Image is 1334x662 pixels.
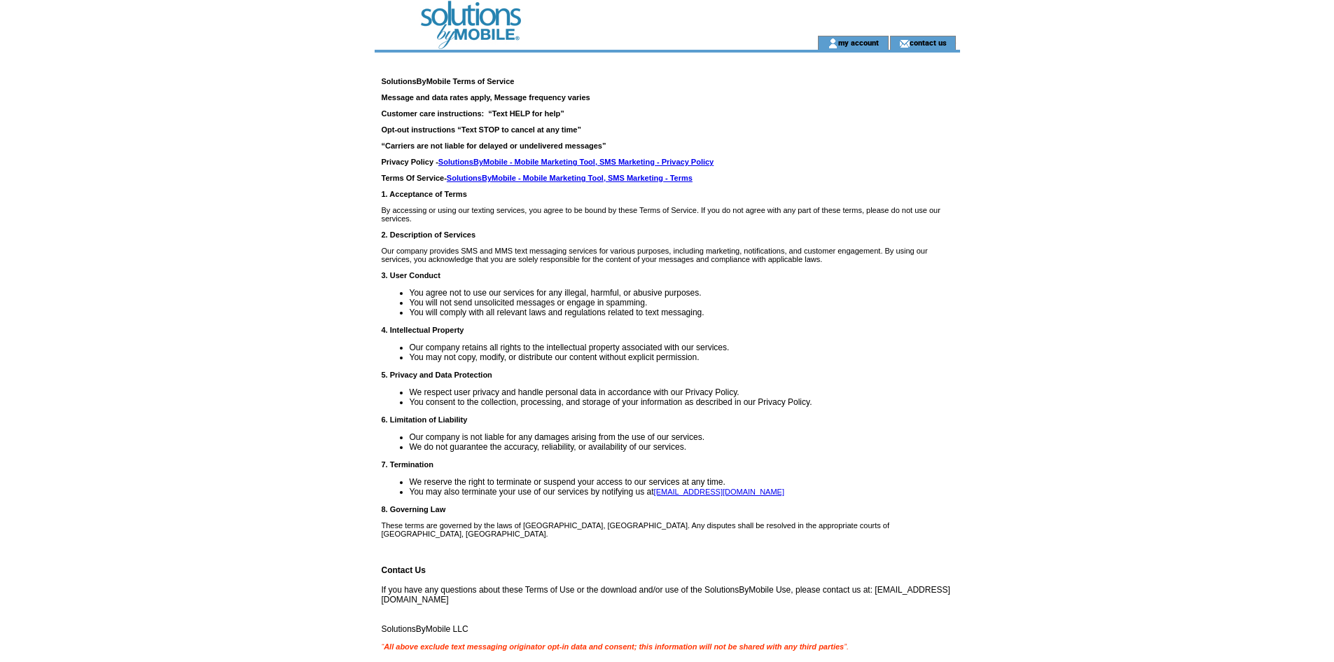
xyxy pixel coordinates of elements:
[382,174,693,182] strong: Terms Of Service-
[382,158,714,166] strong: Privacy Policy -
[654,488,784,496] a: [EMAIL_ADDRESS][DOMAIN_NAME]
[382,77,960,651] span: If you have any questions about these Terms of Use or the download and/or use of the SolutionsByM...
[910,38,947,47] a: contact us
[410,352,960,362] li: You may not copy, modify, or distribute our content without explicit permission.
[382,460,433,469] strong: 7. Termination
[899,38,910,49] img: contact_us_icon.gif;jsessionid=FF8DB7ECC2C2BDAAD9B18B0A2DC36E8A
[382,521,960,538] p: These terms are governed by the laws of [GEOGRAPHIC_DATA], [GEOGRAPHIC_DATA]. Any disputes shall ...
[828,38,838,49] img: account_icon.gif;jsessionid=FF8DB7ECC2C2BDAAD9B18B0A2DC36E8A
[410,343,960,352] li: Our company retains all rights to the intellectual property associated with our services.
[410,487,960,497] li: You may also terminate your use of our services by notifying us at
[410,387,960,397] li: We respect user privacy and handle personal data in accordance with our Privacy Policy.
[382,109,564,118] strong: Customer care instructions: “Text HELP for help”
[382,247,960,263] p: Our company provides SMS and MMS text messaging services for various purposes, including marketin...
[382,505,446,513] strong: 8. Governing Law
[410,308,960,317] li: You will comply with all relevant laws and regulations related to text messaging.
[410,442,960,452] li: We do not guarantee the accuracy, reliability, or availability of our services.
[838,38,879,47] a: my account
[382,371,492,379] strong: 5. Privacy and Data Protection
[410,397,960,407] li: You consent to the collection, processing, and storage of your information as described in our Pr...
[410,298,960,308] li: You will not send unsolicited messages or engage in spamming.
[382,125,581,134] strong: Opt-out instructions “Text STOP to cancel at any time”
[382,142,606,150] strong: “Carriers are not liable for delayed or undelivered messages”
[382,326,464,334] strong: 4. Intellectual Property
[410,288,960,298] li: You agree not to use our services for any illegal, harmful, or abusive purposes.
[382,565,426,575] strong: Contact Us
[384,642,844,651] strong: All above exclude text messaging originator opt-in data and consent; this information will not be...
[410,477,960,487] li: We reserve the right to terminate or suspend your access to our services at any time.
[438,158,714,166] a: SolutionsByMobile - Mobile Marketing Tool, SMS Marketing - Privacy Policy
[382,642,849,651] em: “ ”.
[382,206,960,223] p: By accessing or using our texting services, you agree to be bound by these Terms of Service. If y...
[382,230,476,239] strong: 2. Description of Services
[382,77,515,85] strong: SolutionsByMobile Terms of Service
[382,190,467,198] strong: 1. Acceptance of Terms
[447,174,693,182] a: SolutionsByMobile - Mobile Marketing Tool, SMS Marketing - Terms
[382,93,590,102] strong: Message and data rates apply, Message frequency varies
[382,271,440,280] strong: 3. User Conduct
[410,432,960,442] li: Our company is not liable for any damages arising from the use of our services.
[382,415,468,424] strong: 6. Limitation of Liability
